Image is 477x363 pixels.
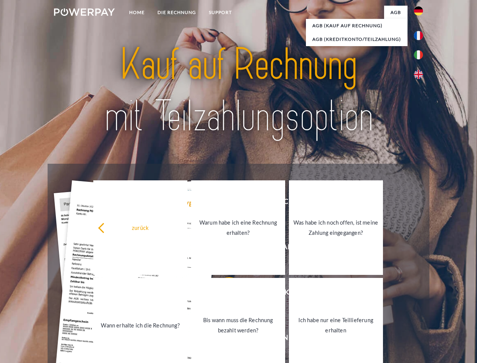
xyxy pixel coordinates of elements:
[123,6,151,19] a: Home
[293,315,378,335] div: Ich habe nur eine Teillieferung erhalten
[289,180,383,275] a: Was habe ich noch offen, ist meine Zahlung eingegangen?
[196,315,281,335] div: Bis wann muss die Rechnung bezahlt werden?
[72,36,405,145] img: title-powerpay_de.svg
[293,217,378,238] div: Was habe ich noch offen, ist meine Zahlung eingegangen?
[384,6,408,19] a: agb
[196,217,281,238] div: Warum habe ich eine Rechnung erhalten?
[54,8,115,16] img: logo-powerpay-white.svg
[98,320,183,330] div: Wann erhalte ich die Rechnung?
[414,31,423,40] img: fr
[151,6,202,19] a: DIE RECHNUNG
[306,33,408,46] a: AGB (Kreditkonto/Teilzahlung)
[202,6,238,19] a: SUPPORT
[414,70,423,79] img: en
[98,222,183,233] div: zurück
[306,19,408,33] a: AGB (Kauf auf Rechnung)
[414,6,423,16] img: de
[414,50,423,59] img: it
